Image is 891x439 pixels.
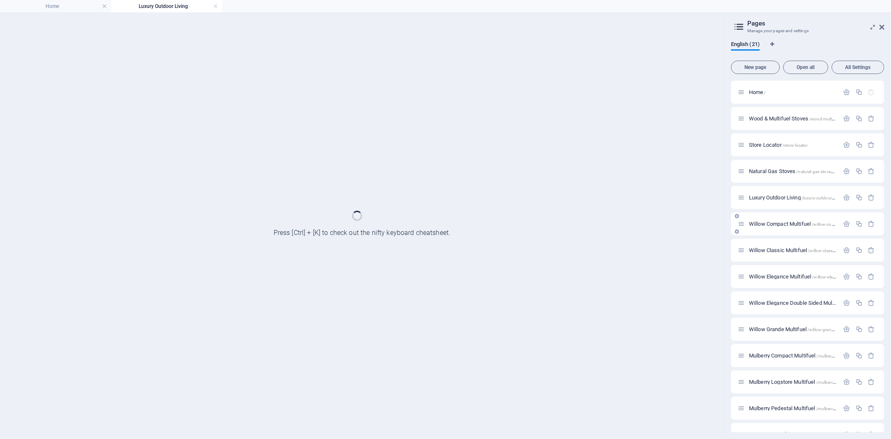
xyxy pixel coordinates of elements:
h3: Manage your pages and settings [747,27,868,35]
div: Remove [868,194,875,201]
span: /willow-grande-multifuel [807,327,853,332]
div: Remove [868,273,875,280]
div: Settings [843,247,850,254]
div: Settings [843,194,850,201]
div: Settings [843,431,850,438]
div: Remove [868,247,875,254]
div: Settings [843,273,850,280]
span: /willow-elegance-multifuel [812,275,862,279]
div: Willow Classic Multifuel/willow-classic-multifuel [746,248,839,253]
div: Duplicate [855,168,863,175]
div: Mulberry Compact Multifuel/mulberry-compact-multifuel [746,353,839,358]
div: Duplicate [855,273,863,280]
span: Open all [787,65,825,70]
span: Click to open page [749,168,840,174]
span: Click to open page [749,221,861,227]
span: Click to open page [749,194,843,201]
div: Remove [868,326,875,333]
h2: Pages [747,20,884,27]
span: Click to open page [749,273,862,280]
div: Settings [843,168,850,175]
div: Duplicate [855,247,863,254]
div: Settings [843,115,850,122]
div: Settings [843,352,850,359]
div: Language Tabs [731,41,884,57]
div: Duplicate [855,89,863,96]
div: Willow Elegance Multifuel/willow-elegance-multifuel [746,274,839,279]
div: Remove [868,431,875,438]
div: The startpage cannot be deleted [868,89,875,96]
div: Duplicate [855,326,863,333]
div: Duplicate [855,115,863,122]
div: Mulberry Pedestal Multifuel/mulberry-pedestal-multifuel [746,406,839,411]
span: /willow-compact-multifuel [812,222,861,227]
span: /store-locator [782,143,808,148]
span: /wood-multifuel-stoves [809,117,853,121]
div: Remove [868,168,875,175]
span: /luxury-outdoor-living [802,196,843,200]
span: Click to open page [749,247,853,253]
span: /mulberry-logstore-multifuel [816,380,869,385]
div: Remove [868,352,875,359]
div: Duplicate [855,352,863,359]
span: /willow-classic-multifuel [808,248,853,253]
div: Willow Compact Multifuel/willow-compact-multifuel [746,221,839,227]
div: Settings [843,89,850,96]
div: Settings [843,326,850,333]
div: Duplicate [855,378,863,385]
span: Click to open page [749,379,869,385]
div: Willow Elegance Double Sided Multifuel [746,300,839,306]
div: Duplicate [855,141,863,148]
button: All Settings [832,61,884,74]
span: English (21) [731,39,760,51]
div: Wood & Multifuel Stoves/wood-multifuel-stoves [746,116,839,121]
div: Home/ [746,89,839,95]
div: Duplicate [855,431,863,438]
div: Remove [868,299,875,306]
div: Settings [843,299,850,306]
span: All Settings [835,65,881,70]
span: /mulberry-pedestal-multifuel [816,406,870,411]
span: /natural-gas-stoves-20 [797,169,840,174]
span: Click to open page [749,115,853,122]
div: Aston Grande ([GEOGRAPHIC_DATA]) [746,432,839,437]
button: Open all [783,61,828,74]
div: Mulberry Logstore Multifuel/mulberry-logstore-multifuel [746,379,839,385]
span: Click to open page [749,89,766,95]
div: Settings [843,220,850,227]
span: New page [735,65,776,70]
div: Remove [868,141,875,148]
span: Click to open page [749,352,871,359]
div: Remove [868,220,875,227]
div: Settings [843,141,850,148]
div: Duplicate [855,220,863,227]
h4: Luxury Outdoor Living [111,2,222,11]
span: / [764,90,766,95]
button: New page [731,61,780,74]
div: Settings [843,378,850,385]
div: Natural Gas Stoves/natural-gas-stoves-20 [746,168,839,174]
div: Duplicate [855,194,863,201]
div: Store Locator/store-locator [746,142,839,148]
div: Remove [868,115,875,122]
span: Click to open page [749,142,808,148]
span: Click to open page [749,405,870,411]
div: Remove [868,378,875,385]
div: Duplicate [855,299,863,306]
span: Click to open page [749,326,854,332]
div: Willow Grande Multifuel/willow-grande-multifuel [746,327,839,332]
span: /mulberry-compact-multifuel [817,354,871,358]
div: Luxury Outdoor Living/luxury-outdoor-living [746,195,839,200]
div: Remove [868,405,875,412]
div: Settings [843,405,850,412]
div: Duplicate [855,405,863,412]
